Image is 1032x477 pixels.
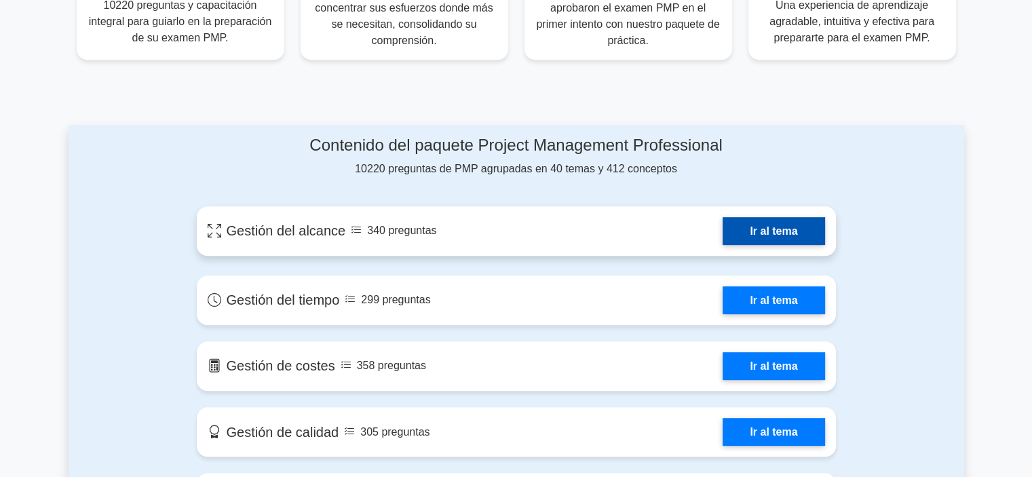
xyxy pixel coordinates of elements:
[723,352,824,380] a: Ir al tema
[355,163,677,174] font: 10220 preguntas de PMP agrupadas en 40 temas y 412 conceptos
[723,217,824,245] a: Ir al tema
[723,418,824,446] a: Ir al tema
[309,136,722,154] font: Contenido del paquete Project Management Professional
[723,286,824,314] a: Ir al tema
